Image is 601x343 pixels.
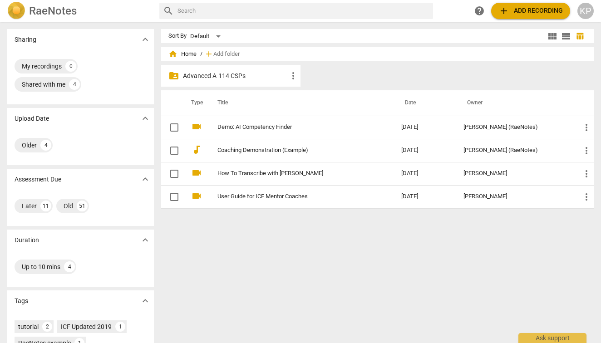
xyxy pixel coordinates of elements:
button: Tile view [546,29,559,43]
span: Home [168,49,197,59]
span: expand_more [140,174,151,185]
span: Add recording [498,5,563,16]
a: Coaching Demonstration (Example) [217,147,369,154]
span: view_list [561,31,571,42]
span: / [200,51,202,58]
button: Table view [573,29,586,43]
span: more_vert [581,168,592,179]
span: expand_more [140,34,151,45]
th: Owner [456,90,574,116]
p: Upload Date [15,114,49,123]
th: Date [394,90,456,116]
p: Duration [15,235,39,245]
div: Sort By [168,33,187,39]
span: videocam [191,121,202,132]
a: Help [471,3,488,19]
input: Search [177,4,429,18]
div: Ask support [518,333,586,343]
div: Older [22,141,37,150]
span: home [168,49,177,59]
button: Show more [138,172,152,186]
th: Type [184,90,207,116]
div: 4 [40,140,51,151]
p: Advanced A-114 CSPs [183,71,288,81]
div: [PERSON_NAME] (RaeNotes) [463,124,567,131]
span: audiotrack [191,144,202,155]
td: [DATE] [394,162,456,185]
div: 4 [64,261,75,272]
button: KP [577,3,594,19]
div: 2 [42,322,52,332]
button: Upload [491,3,570,19]
span: videocam [191,167,202,178]
span: expand_more [140,295,151,306]
div: 0 [65,61,76,72]
button: List view [559,29,573,43]
span: expand_more [140,113,151,124]
a: Demo: AI Competency Finder [217,124,369,131]
span: more_vert [581,122,592,133]
span: help [474,5,485,16]
button: Show more [138,233,152,247]
a: User Guide for ICF Mentor Coaches [217,193,369,200]
td: [DATE] [394,185,456,208]
div: [PERSON_NAME] [463,170,567,177]
td: [DATE] [394,139,456,162]
a: LogoRaeNotes [7,2,152,20]
span: add [204,49,213,59]
td: [DATE] [394,116,456,139]
span: search [163,5,174,16]
div: 4 [69,79,80,90]
p: Assessment Due [15,175,61,184]
th: Title [207,90,394,116]
button: Show more [138,294,152,308]
div: Later [22,201,37,211]
span: table_chart [576,32,584,40]
span: view_module [547,31,558,42]
div: Old [64,201,73,211]
span: Add folder [213,51,240,58]
h2: RaeNotes [29,5,77,17]
p: Tags [15,296,28,306]
div: 51 [77,201,88,211]
img: Logo [7,2,25,20]
div: Shared with me [22,80,65,89]
div: My recordings [22,62,62,71]
button: Show more [138,33,152,46]
span: expand_more [140,235,151,245]
span: videocam [191,191,202,201]
p: Sharing [15,35,36,44]
div: 11 [40,201,51,211]
span: folder_shared [168,70,179,81]
div: tutorial [18,322,39,331]
span: more_vert [581,191,592,202]
div: Default [190,29,224,44]
div: Up to 10 mins [22,262,60,271]
a: How To Transcribe with [PERSON_NAME] [217,170,369,177]
span: more_vert [581,145,592,156]
button: Show more [138,112,152,125]
div: ICF Updated 2019 [61,322,112,331]
div: [PERSON_NAME] [463,193,567,200]
span: add [498,5,509,16]
div: [PERSON_NAME] (RaeNotes) [463,147,567,154]
div: 1 [115,322,125,332]
span: more_vert [288,70,299,81]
